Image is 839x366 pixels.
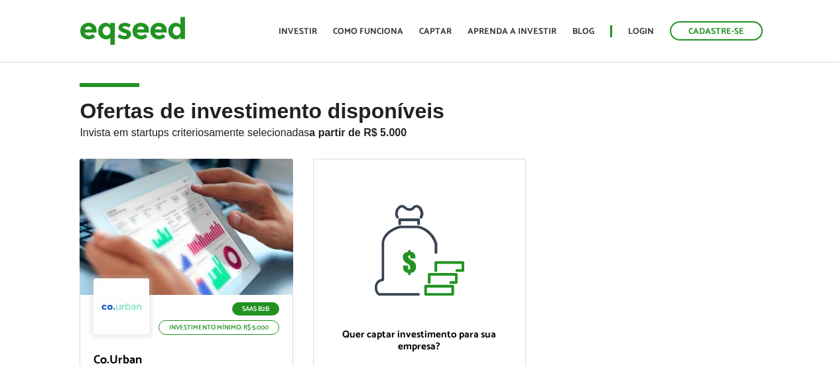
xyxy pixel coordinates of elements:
p: Quer captar investimento para sua empresa? [327,329,512,353]
a: Login [628,27,654,36]
a: Aprenda a investir [468,27,556,36]
a: Como funciona [333,27,403,36]
a: Captar [419,27,452,36]
strong: a partir de R$ 5.000 [309,127,407,138]
p: Invista em startups criteriosamente selecionadas [80,123,759,139]
a: Cadastre-se [670,21,763,41]
p: Investimento mínimo: R$ 5.000 [159,320,279,335]
h2: Ofertas de investimento disponíveis [80,100,759,159]
a: Investir [279,27,317,36]
p: SaaS B2B [232,302,279,316]
img: EqSeed [80,13,186,48]
a: Blog [572,27,594,36]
